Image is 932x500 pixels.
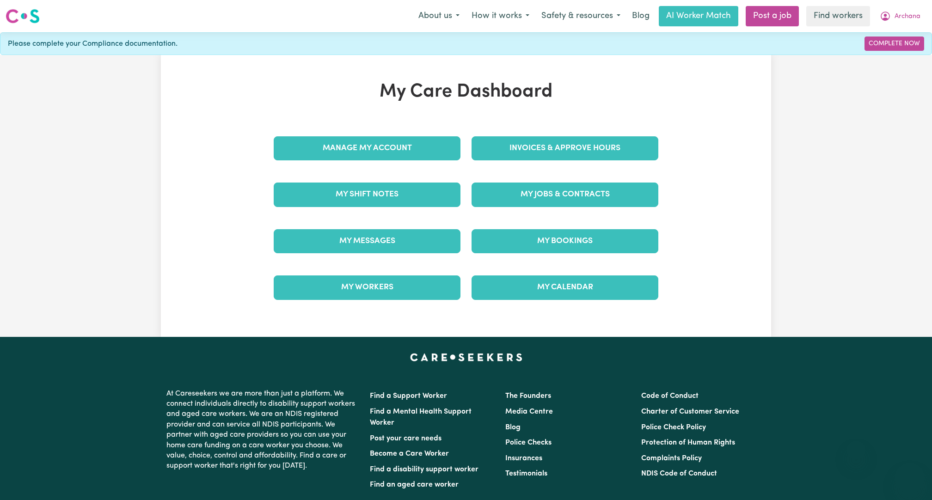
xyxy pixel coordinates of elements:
a: My Bookings [472,229,658,253]
a: Testimonials [505,470,547,477]
iframe: Close message [847,441,865,459]
a: My Shift Notes [274,183,460,207]
a: Post your care needs [370,435,441,442]
a: Manage My Account [274,136,460,160]
a: Complete Now [865,37,924,51]
img: Careseekers logo [6,8,40,24]
a: My Jobs & Contracts [472,183,658,207]
a: Careseekers logo [6,6,40,27]
a: Find an aged care worker [370,481,459,488]
a: Complaints Policy [641,455,702,462]
button: About us [412,6,466,26]
a: Police Checks [505,439,552,446]
h1: My Care Dashboard [268,81,664,103]
a: Become a Care Worker [370,450,449,457]
a: Find a disability support worker [370,466,478,473]
span: Please complete your Compliance documentation. [8,38,178,49]
button: How it works [466,6,535,26]
a: Invoices & Approve Hours [472,136,658,160]
a: Insurances [505,455,542,462]
a: NDIS Code of Conduct [641,470,717,477]
a: Find workers [806,6,870,26]
button: Safety & resources [535,6,626,26]
a: Media Centre [505,408,553,415]
a: Careseekers home page [410,354,522,361]
a: AI Worker Match [659,6,738,26]
a: Charter of Customer Service [641,408,739,415]
a: Post a job [746,6,799,26]
a: Find a Support Worker [370,392,447,400]
iframe: Button to launch messaging window [895,463,925,493]
a: Blog [626,6,655,26]
a: Blog [505,424,521,431]
button: My Account [874,6,926,26]
a: Protection of Human Rights [641,439,735,446]
a: My Workers [274,275,460,299]
a: Code of Conduct [641,392,699,400]
a: Find a Mental Health Support Worker [370,408,472,427]
span: Archana [895,12,920,22]
a: Police Check Policy [641,424,706,431]
a: The Founders [505,392,551,400]
p: At Careseekers we are more than just a platform. We connect individuals directly to disability su... [166,385,359,475]
a: My Messages [274,229,460,253]
a: My Calendar [472,275,658,299]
